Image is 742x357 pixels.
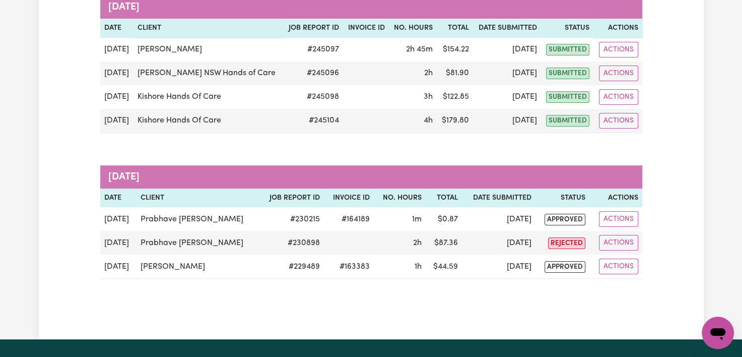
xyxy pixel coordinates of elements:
button: Actions [599,66,638,81]
td: [DATE] [100,38,134,62]
span: submitted [546,91,589,103]
span: 2 hours [413,239,421,247]
td: $ 179.80 [437,109,473,133]
th: Invoice ID [343,19,389,38]
th: No. Hours [389,19,437,38]
iframe: Button to launch messaging window, conversation in progress [702,317,734,349]
td: [DATE] [473,38,541,62]
td: Kishore Hands Of Care [133,85,283,109]
span: 2 hours 45 minutes [406,45,433,53]
th: Date Submitted [462,189,535,208]
td: $ 81.90 [437,62,473,85]
td: [PERSON_NAME] NSW Hands of Care [133,62,283,85]
button: Actions [599,211,638,227]
th: Actions [589,189,642,208]
button: Actions [599,89,638,105]
th: No. Hours [373,189,425,208]
td: [DATE] [100,255,137,279]
span: 2 hours [424,69,433,77]
td: [DATE] [473,85,541,109]
th: Job Report ID [259,189,324,208]
th: Invoice ID [324,189,374,208]
td: [DATE] [473,109,541,133]
td: [DATE] [100,231,137,255]
span: submitted [546,68,589,79]
td: Kishore Hands Of Care [133,109,283,133]
span: approved [545,214,585,225]
button: Actions [599,235,638,251]
td: [DATE] [462,231,535,255]
th: Date Submitted [473,19,541,38]
td: [DATE] [462,207,535,231]
td: Prabhave [PERSON_NAME] [137,231,259,255]
th: Total [437,19,473,38]
td: #164189 [324,207,374,231]
button: Actions [599,113,638,129]
td: [DATE] [100,85,134,109]
td: # 245096 [283,62,343,85]
td: [PERSON_NAME] [137,255,259,279]
th: Actions [593,19,642,38]
th: Date [100,189,137,208]
td: # 245098 [283,85,343,109]
td: [DATE] [462,255,535,279]
span: 4 hours [424,116,433,125]
span: 1 minute [412,215,421,223]
td: # 230215 [259,207,324,231]
th: Client [133,19,283,38]
button: Actions [599,259,638,274]
td: Prabhave [PERSON_NAME] [137,207,259,231]
td: [DATE] [100,207,137,231]
td: $ 44.59 [425,255,461,279]
th: Total [425,189,461,208]
th: Date [100,19,134,38]
span: submitted [546,115,589,127]
td: # 245097 [283,38,343,62]
th: Client [137,189,259,208]
span: 1 hour [414,263,421,271]
th: Status [541,19,593,38]
td: #163383 [324,255,374,279]
td: [DATE] [100,62,134,85]
td: # 245104 [283,109,343,133]
button: Actions [599,42,638,57]
span: submitted [546,44,589,55]
span: approved [545,261,585,273]
td: [DATE] [100,109,134,133]
td: $ 122.85 [437,85,473,109]
td: [PERSON_NAME] [133,38,283,62]
th: Status [535,189,589,208]
td: $ 0.87 [425,207,461,231]
caption: [DATE] [100,165,642,189]
td: # 229489 [259,255,324,279]
th: Job Report ID [283,19,343,38]
td: $ 87.36 [425,231,461,255]
span: 3 hours [424,93,433,101]
td: # 230898 [259,231,324,255]
td: $ 154.22 [437,38,473,62]
td: [DATE] [473,62,541,85]
span: rejected [548,237,585,249]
